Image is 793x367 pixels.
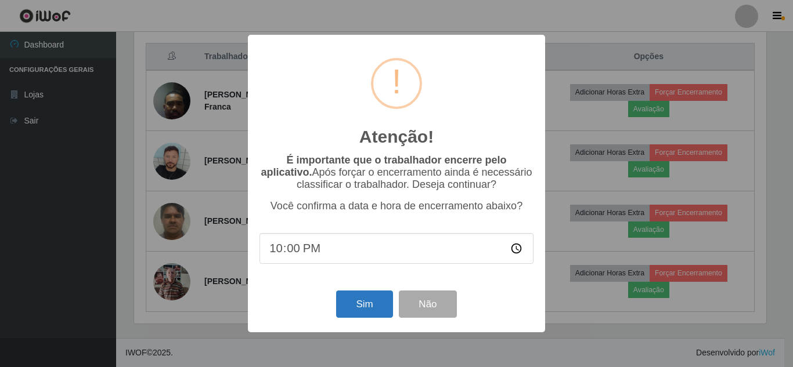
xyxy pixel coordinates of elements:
p: Após forçar o encerramento ainda é necessário classificar o trabalhador. Deseja continuar? [259,154,534,191]
h2: Atenção! [359,126,434,147]
p: Você confirma a data e hora de encerramento abaixo? [259,200,534,212]
button: Não [399,290,456,318]
b: É importante que o trabalhador encerre pelo aplicativo. [261,154,506,178]
button: Sim [336,290,392,318]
